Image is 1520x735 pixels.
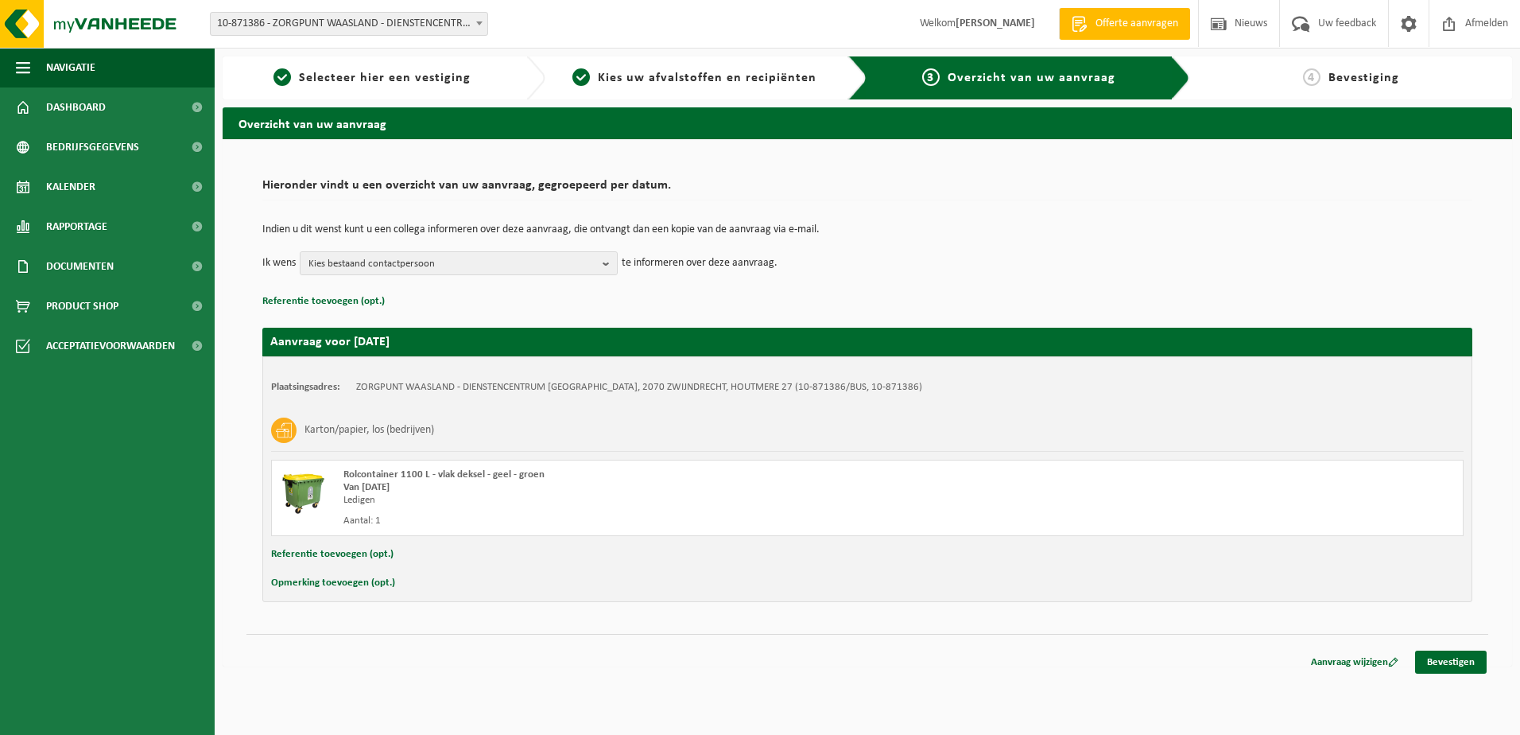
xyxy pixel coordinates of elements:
[46,286,118,326] span: Product Shop
[1059,8,1190,40] a: Offerte aanvragen
[1415,651,1487,674] a: Bevestigen
[271,573,395,593] button: Opmerking toevoegen (opt.)
[922,68,940,86] span: 3
[262,251,296,275] p: Ik wens
[343,515,931,527] div: Aantal: 1
[553,68,836,87] a: 2Kies uw afvalstoffen en recipiënten
[343,469,545,480] span: Rolcontainer 1100 L - vlak deksel - geel - groen
[343,494,931,507] div: Ledigen
[262,291,385,312] button: Referentie toevoegen (opt.)
[46,48,95,87] span: Navigatie
[1303,68,1320,86] span: 4
[46,127,139,167] span: Bedrijfsgegevens
[46,247,114,286] span: Documenten
[304,418,434,443] h3: Karton/papier, los (bedrijven)
[262,179,1472,200] h2: Hieronder vindt u een overzicht van uw aanvraag, gegroepeerd per datum.
[280,469,328,516] img: WB-1100-HPE-GN-50.png
[210,12,488,36] span: 10-871386 - ZORGPUNT WAASLAND - DIENSTENCENTRUM HOUTMERE - ZWIJNDRECHT
[1328,72,1399,84] span: Bevestiging
[948,72,1115,84] span: Overzicht van uw aanvraag
[572,68,590,86] span: 2
[270,336,390,348] strong: Aanvraag voor [DATE]
[46,87,106,127] span: Dashboard
[46,167,95,207] span: Kalender
[299,72,471,84] span: Selecteer hier een vestiging
[622,251,777,275] p: te informeren over deze aanvraag.
[223,107,1512,138] h2: Overzicht van uw aanvraag
[356,381,922,394] td: ZORGPUNT WAASLAND - DIENSTENCENTRUM [GEOGRAPHIC_DATA], 2070 ZWIJNDRECHT, HOUTMERE 27 (10-871386/B...
[343,482,390,492] strong: Van [DATE]
[273,68,291,86] span: 1
[46,207,107,247] span: Rapportage
[271,544,394,565] button: Referentie toevoegen (opt.)
[262,224,1472,235] p: Indien u dit wenst kunt u een collega informeren over deze aanvraag, die ontvangt dan een kopie v...
[308,252,596,276] span: Kies bestaand contactpersoon
[1299,651,1410,674] a: Aanvraag wijzigen
[46,326,175,366] span: Acceptatievoorwaarden
[300,251,618,275] button: Kies bestaand contactpersoon
[956,17,1035,29] strong: [PERSON_NAME]
[271,382,340,392] strong: Plaatsingsadres:
[231,68,514,87] a: 1Selecteer hier een vestiging
[1092,16,1182,32] span: Offerte aanvragen
[211,13,487,35] span: 10-871386 - ZORGPUNT WAASLAND - DIENSTENCENTRUM HOUTMERE - ZWIJNDRECHT
[598,72,816,84] span: Kies uw afvalstoffen en recipiënten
